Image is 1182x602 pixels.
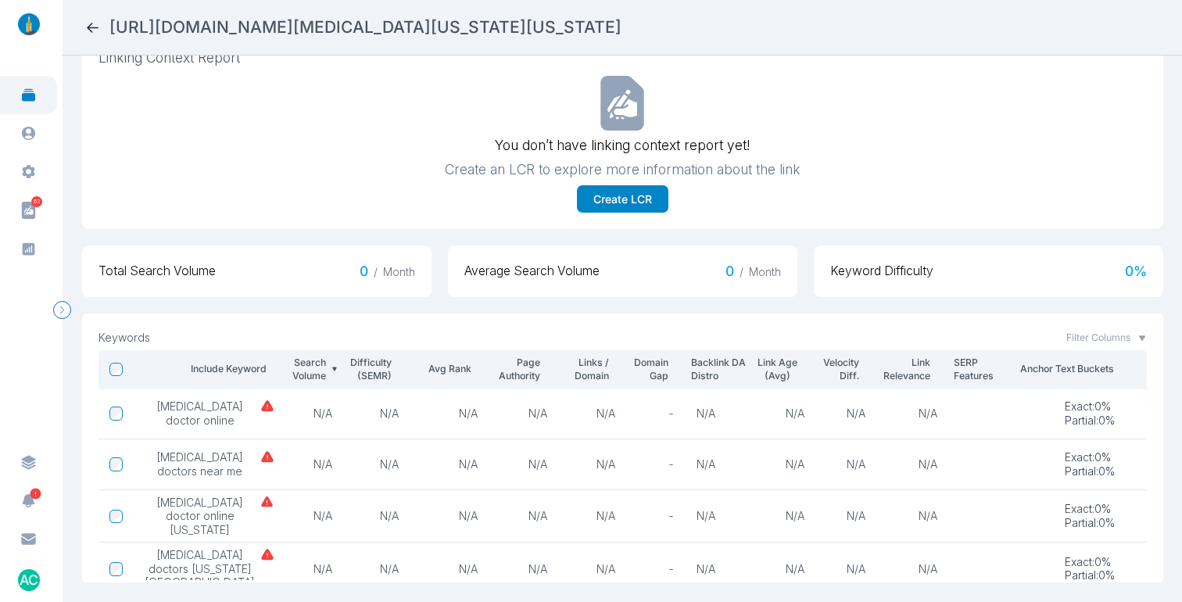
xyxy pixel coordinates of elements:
p: N/A [500,407,546,421]
p: N/A [500,562,546,576]
p: Velocity Diff. [821,356,859,383]
p: N/A [500,509,546,523]
p: Search Volume [291,356,327,383]
span: 0 [360,262,415,281]
p: Partial : 0% [1065,464,1115,478]
p: Difficulty (SEMR) [349,356,392,383]
p: Keywords [98,331,150,345]
span: 0 % [1125,262,1147,281]
p: N/A [826,407,865,421]
span: / [740,265,743,278]
p: You don’t have linking context report yet! [495,136,750,156]
p: N/A [826,509,865,523]
p: N/A [569,457,616,471]
p: Partial : 0% [1065,414,1115,428]
span: Filter Columns [1066,331,1130,345]
span: [MEDICAL_DATA] doctor online [US_STATE] [145,496,255,537]
p: Links / Domain [564,356,609,383]
p: N/A [826,562,865,576]
span: Keyword Difficulty [830,262,933,281]
p: Link Age (Avg) [757,356,798,383]
button: Filter Columns [1066,331,1147,345]
span: Month [749,265,781,278]
p: Backlink DA Distro [691,356,746,383]
p: N/A [697,509,740,523]
p: N/A [421,509,478,523]
p: Link Relevance [882,356,930,383]
p: N/A [569,509,616,523]
p: Exact : 0% [1065,555,1115,569]
p: N/A [500,457,546,471]
p: Partial : 0% [1065,516,1115,530]
p: N/A [569,562,616,576]
button: Create LCR [577,185,668,213]
p: N/A [762,457,805,471]
span: / [374,265,378,278]
p: N/A [296,407,333,421]
p: N/A [887,407,937,421]
p: N/A [826,457,865,471]
p: Anchor Text Buckets [1020,362,1141,376]
p: N/A [354,509,399,523]
p: N/A [354,407,399,421]
p: Include Keyword [139,362,267,376]
p: - [637,407,675,421]
p: - [637,457,675,471]
p: Partial : 0% [1065,568,1115,582]
p: Page Authority [494,356,540,383]
p: N/A [354,562,399,576]
p: N/A [887,562,937,576]
p: N/A [421,457,478,471]
p: Domain Gap [632,356,668,383]
p: N/A [762,509,805,523]
p: N/A [296,562,333,576]
span: Linking Context Report [98,48,1147,68]
p: N/A [697,457,740,471]
p: - [637,509,675,523]
p: N/A [354,457,399,471]
p: N/A [296,457,333,471]
p: Exact : 0% [1065,502,1115,516]
p: Exact : 0% [1065,450,1115,464]
span: [MEDICAL_DATA] doctor online [145,400,255,427]
p: N/A [887,509,937,523]
p: N/A [697,562,740,576]
img: linklaunch_small.2ae18699.png [13,13,45,35]
span: Total Search Volume [98,262,216,281]
span: 0 [725,262,781,281]
p: Exact : 0% [1065,400,1115,414]
span: 63 [31,196,42,207]
p: - [637,562,675,576]
p: SERP Features [954,356,1010,383]
p: Create an LCR to explore more information about the link [445,160,801,180]
p: N/A [697,407,740,421]
p: N/A [421,562,478,576]
span: [MEDICAL_DATA] doctors [US_STATE][GEOGRAPHIC_DATA] [145,548,255,589]
p: N/A [569,407,616,421]
p: N/A [421,407,478,421]
span: Month [383,265,415,278]
p: N/A [762,562,805,576]
h2: https://elevate-holistics.com/get-a-medical-marijuana-card/oklahoma/oklahoma-city/ [109,16,621,38]
p: N/A [296,509,333,523]
p: N/A [887,457,937,471]
p: N/A [762,407,805,421]
p: Avg Rank [415,362,471,376]
span: Average Search Volume [464,262,600,281]
span: [MEDICAL_DATA] doctors near me [145,450,255,478]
